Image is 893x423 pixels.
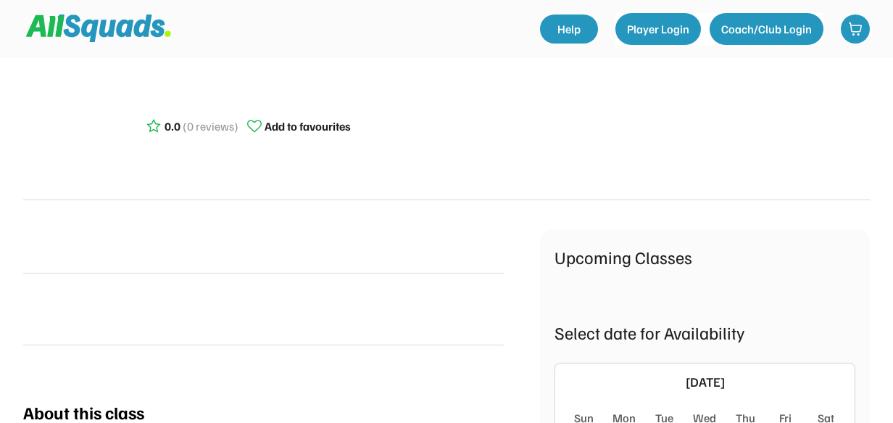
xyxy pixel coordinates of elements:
div: Upcoming Classes [555,244,855,270]
div: Add to favourites [265,118,351,135]
img: yH5BAEAAAAALAAAAAABAAEAAAIBRAA7 [23,292,58,327]
div: 0.0 [165,118,180,135]
img: Squad%20Logo.svg [26,15,171,42]
div: (0 reviews) [183,118,238,135]
div: [DATE] [589,372,821,392]
img: shopping-cart-01%20%281%29.svg [848,22,863,36]
img: yH5BAEAAAAALAAAAAABAAEAAAIBRAA7 [30,86,103,158]
button: Coach/Club Login [710,13,823,45]
div: Select date for Availability [555,319,855,345]
a: Help [540,15,598,44]
button: Player Login [615,13,701,45]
